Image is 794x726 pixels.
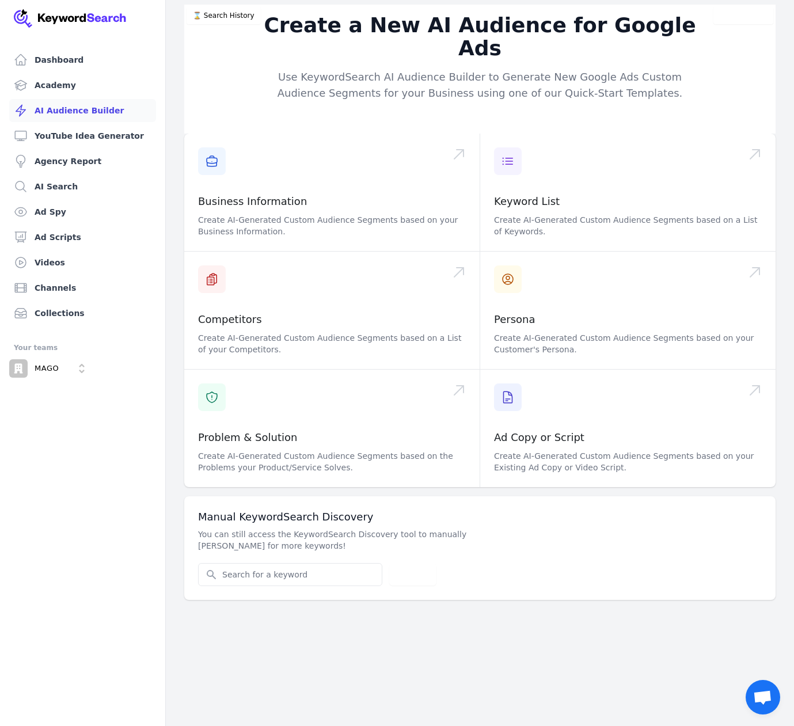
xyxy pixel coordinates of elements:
[9,48,156,71] a: Dashboard
[389,564,436,586] button: Search
[9,200,156,223] a: Ad Spy
[9,124,156,147] a: YouTube Idea Generator
[494,195,560,207] a: Keyword List
[9,226,156,249] a: Ad Scripts
[14,9,127,28] img: Your Company
[198,195,307,207] a: Business Information
[199,564,382,586] input: Search for a keyword
[713,7,773,24] button: Video Tutorial
[198,431,297,443] a: Problem & Solution
[187,7,261,24] button: ⌛️ Search History
[35,363,59,374] p: MAGO
[9,276,156,299] a: Channels
[9,175,156,198] a: AI Search
[9,359,91,378] button: Open organization switcher
[259,14,701,60] h2: Create a New AI Audience for Google Ads
[9,302,156,325] a: Collections
[9,251,156,274] a: Videos
[198,510,762,524] h3: Manual KeywordSearch Discovery
[259,69,701,101] p: Use KeywordSearch AI Audience Builder to Generate New Google Ads Custom Audience Segments for you...
[198,529,530,552] p: You can still access the KeywordSearch Discovery tool to manually [PERSON_NAME] for more keywords!
[14,341,151,355] div: Your teams
[9,359,28,378] img: MAGO
[9,150,156,173] a: Agency Report
[746,680,780,714] div: Open chat
[198,313,262,325] a: Competitors
[494,313,535,325] a: Persona
[9,99,156,122] a: AI Audience Builder
[494,431,584,443] a: Ad Copy or Script
[9,74,156,97] a: Academy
